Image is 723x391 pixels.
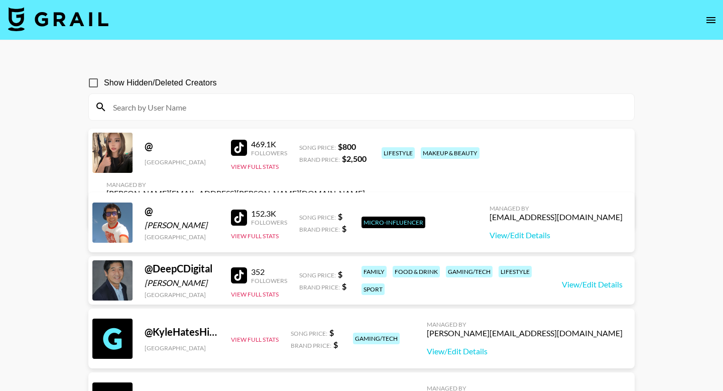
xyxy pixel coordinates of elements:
div: makeup & beauty [421,147,479,159]
div: food & drink [393,266,440,277]
div: family [361,266,387,277]
div: [PERSON_NAME][EMAIL_ADDRESS][DOMAIN_NAME] [427,328,623,338]
button: View Full Stats [231,232,279,240]
div: @ [145,140,219,152]
div: 469.1K [251,139,287,149]
strong: $ [333,340,338,349]
span: Brand Price: [299,156,340,163]
div: [PERSON_NAME][EMAIL_ADDRESS][PERSON_NAME][DOMAIN_NAME] [106,188,365,199]
div: Managed By [106,181,365,188]
strong: $ [342,281,346,291]
div: 152.3K [251,209,287,219]
div: [GEOGRAPHIC_DATA] [145,344,219,352]
strong: $ [329,328,334,337]
strong: $ [342,224,346,233]
button: View Full Stats [231,163,279,170]
button: View Full Stats [231,336,279,343]
div: [PERSON_NAME] [145,278,219,288]
a: View/Edit Details [562,279,623,289]
div: @ DeepCDigital [145,262,219,275]
div: [GEOGRAPHIC_DATA] [145,158,219,166]
span: Song Price: [299,214,336,221]
span: Song Price: [299,144,336,151]
span: Brand Price: [299,226,340,233]
div: gaming/tech [353,333,400,344]
div: Followers [251,149,287,157]
div: [GEOGRAPHIC_DATA] [145,291,219,299]
button: open drawer [701,10,721,30]
button: View Full Stats [231,290,279,298]
span: Song Price: [291,330,327,337]
span: Song Price: [299,271,336,279]
span: Show Hidden/Deleted Creators [104,77,217,89]
strong: $ 800 [338,142,356,151]
div: sport [361,283,385,295]
input: Search by User Name [107,99,628,115]
div: @ [145,205,219,217]
div: 352 [251,267,287,277]
img: Grail Talent [8,7,108,31]
div: gaming/tech [446,266,493,277]
span: Brand Price: [299,283,340,291]
div: [GEOGRAPHIC_DATA] [145,233,219,241]
div: Followers [251,219,287,226]
div: lifestyle [382,147,415,159]
a: View/Edit Details [427,346,623,356]
a: View/Edit Details [490,230,623,240]
strong: $ [338,212,342,221]
div: [EMAIL_ADDRESS][DOMAIN_NAME] [490,212,623,222]
div: Managed By [427,321,623,328]
span: Brand Price: [291,342,331,349]
div: Micro-Influencer [361,217,425,228]
div: lifestyle [499,266,532,277]
div: Followers [251,277,287,284]
div: Managed By [490,205,623,212]
div: [PERSON_NAME] [145,220,219,230]
strong: $ [338,269,342,279]
div: @ KyleHatesHiking [145,326,219,338]
strong: $ 2,500 [342,154,367,163]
